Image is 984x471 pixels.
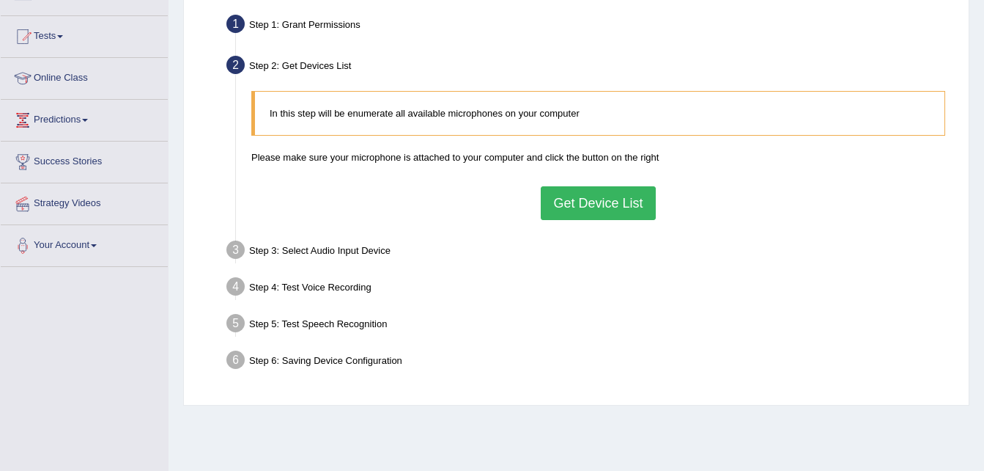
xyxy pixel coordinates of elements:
p: Please make sure your microphone is attached to your computer and click the button on the right [251,150,945,164]
a: Tests [1,16,168,53]
blockquote: In this step will be enumerate all available microphones on your computer [251,91,945,136]
div: Step 5: Test Speech Recognition [220,310,962,342]
div: Step 1: Grant Permissions [220,10,962,43]
a: Success Stories [1,142,168,178]
div: Step 6: Saving Device Configuration [220,346,962,379]
a: Strategy Videos [1,183,168,220]
a: Online Class [1,58,168,95]
div: Step 3: Select Audio Input Device [220,236,962,269]
div: Step 2: Get Devices List [220,51,962,84]
a: Your Account [1,225,168,262]
div: Step 4: Test Voice Recording [220,273,962,305]
button: Get Device List [541,186,655,220]
a: Predictions [1,100,168,136]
